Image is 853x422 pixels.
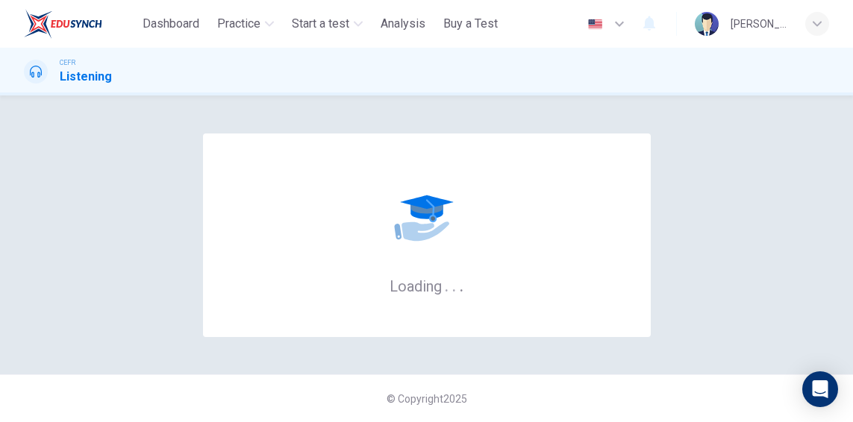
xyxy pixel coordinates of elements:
button: Analysis [375,10,431,37]
span: Dashboard [143,15,199,33]
h6: . [459,272,464,297]
button: Buy a Test [437,10,504,37]
h6: . [452,272,457,297]
h6: Loading [390,276,464,295]
span: CEFR [60,57,75,68]
a: ELTC logo [24,9,137,39]
button: Start a test [286,10,369,37]
h1: Listening [60,68,112,86]
span: Practice [217,15,260,33]
button: Dashboard [137,10,205,37]
img: ELTC logo [24,9,102,39]
span: Start a test [292,15,349,33]
img: Profile picture [695,12,719,36]
div: Open Intercom Messenger [802,371,838,407]
span: © Copyright 2025 [387,393,467,405]
img: en [586,19,604,30]
div: [PERSON_NAME] KPM-Guru [731,15,787,33]
span: Buy a Test [443,15,498,33]
span: Analysis [381,15,425,33]
button: Practice [211,10,280,37]
h6: . [444,272,449,297]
